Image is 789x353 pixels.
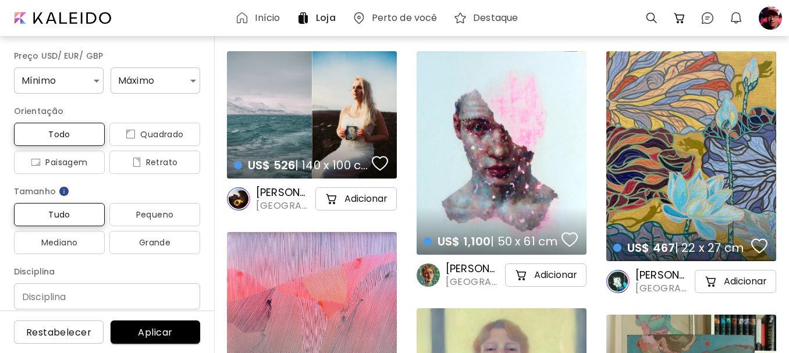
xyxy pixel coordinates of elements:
[724,276,767,287] h5: Adicionar
[296,11,340,25] a: Loja
[14,49,200,63] h6: Preço USD/ EUR/ GBP
[438,233,491,249] span: US$ 1,100
[14,123,105,146] button: Todo
[344,193,388,205] h5: Adicionar
[372,13,438,23] h6: Perto de você
[635,268,692,282] h6: [PERSON_NAME]
[606,268,776,295] a: [PERSON_NAME][GEOGRAPHIC_DATA], [GEOGRAPHIC_DATA]cart-iconAdicionar
[248,157,295,173] span: US$ 526
[119,208,191,222] span: Pequeno
[325,192,339,206] img: cart-icon
[369,152,391,175] button: favorites
[109,123,200,146] button: iconQuadrado
[111,320,200,344] button: Aplicar
[255,13,280,23] h6: Início
[14,184,200,198] h6: Tamanho
[14,265,200,279] h6: Disciplina
[316,13,335,23] h6: Loja
[514,268,528,282] img: cart-icon
[23,236,95,249] span: Mediano
[256,199,313,212] span: [GEOGRAPHIC_DATA], [GEOGRAPHIC_DATA]
[352,11,442,25] a: Perto de você
[23,155,95,169] span: Paisagem
[424,234,558,249] h4: | 50 x 61 cm
[58,186,70,197] img: info
[23,208,95,222] span: Tudo
[417,262,587,288] a: [PERSON_NAME][GEOGRAPHIC_DATA], [GEOGRAPHIC_DATA]cart-iconAdicionar
[120,326,191,338] span: Aplicar
[446,262,503,276] h6: [PERSON_NAME]
[417,51,587,255] a: US$ 1,100| 50 x 61 cmfavoriteshttps://cdn.kaleido.art/CDN/Artwork/169884/Primary/medium.webp?upda...
[126,130,136,139] img: icon
[627,240,675,256] span: US$ 467
[227,51,397,179] a: US$ 526| 140 x 100 cmfavoriteshttps://cdn.kaleido.art/CDN/Artwork/171928/Primary/medium.webp?upda...
[453,11,523,25] a: Destaque
[701,11,715,25] img: chatIcon
[235,11,285,25] a: Início
[31,158,41,167] img: icon
[109,231,200,254] button: Grande
[227,186,397,212] a: [PERSON_NAME][GEOGRAPHIC_DATA], [GEOGRAPHIC_DATA]cart-iconAdicionar
[234,158,368,173] h4: | 140 x 100 cm
[673,11,687,25] img: cart
[119,236,191,249] span: Grande
[695,270,776,293] button: cart-iconAdicionar
[726,8,746,28] button: bellIcon
[534,269,577,281] h5: Adicionar
[613,240,748,255] h4: | 22 x 27 cm
[505,263,587,287] button: cart-iconAdicionar
[14,151,105,174] button: iconPaisagem
[119,127,191,141] span: Quadrado
[23,127,95,141] span: Todo
[635,282,692,295] span: [GEOGRAPHIC_DATA], [GEOGRAPHIC_DATA]
[559,228,581,251] button: favorites
[119,155,191,169] span: Retrato
[14,67,104,94] div: Mínimo
[446,276,503,288] span: [GEOGRAPHIC_DATA], [GEOGRAPHIC_DATA]
[256,186,313,199] h6: [PERSON_NAME]
[606,51,776,261] a: US$ 467| 22 x 27 cmfavoriteshttps://cdn.kaleido.art/CDN/Artwork/174796/Primary/medium.webp?update...
[132,158,141,167] img: icon
[23,326,94,338] span: Restabelecer
[14,203,105,226] button: Tudo
[748,234,770,258] button: favorites
[14,231,105,254] button: Mediano
[14,104,200,118] h6: Orientação
[111,67,200,94] div: Máximo
[109,151,200,174] button: iconRetrato
[14,320,104,344] button: Restabelecer
[109,203,200,226] button: Pequeno
[704,274,718,288] img: cart-icon
[315,187,397,211] button: cart-iconAdicionar
[729,11,743,25] img: bellIcon
[473,13,518,23] h6: Destaque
